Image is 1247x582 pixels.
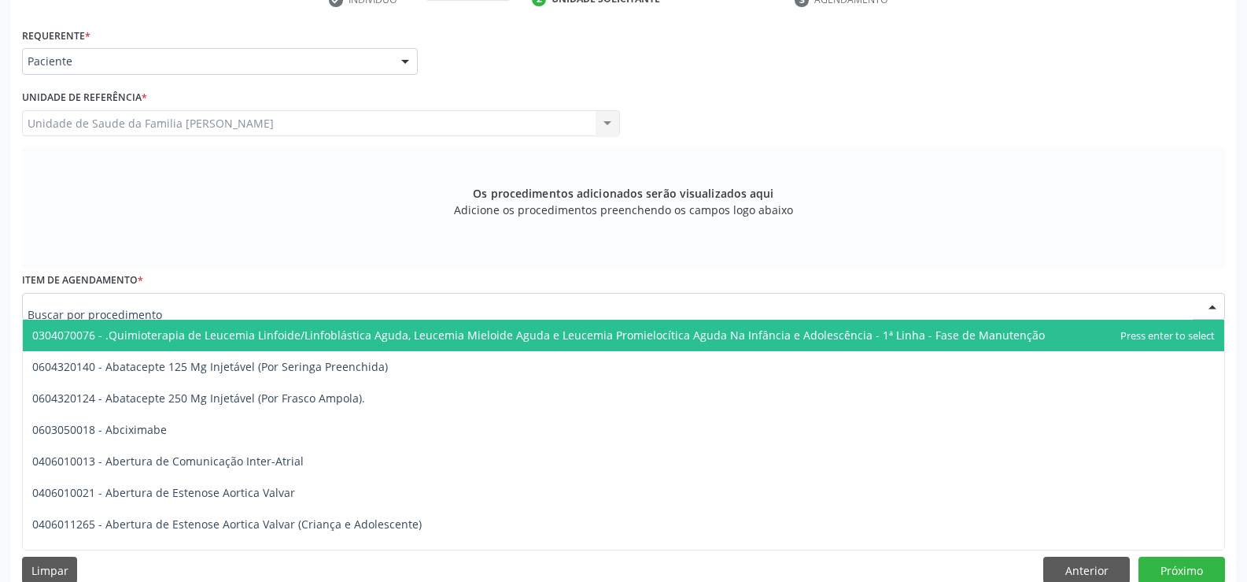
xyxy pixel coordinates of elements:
label: Requerente [22,24,90,48]
span: Os procedimentos adicionados serão visualizados aqui [473,185,773,202]
label: Unidade de referência [22,86,147,110]
span: 0406011265 - Abertura de Estenose Aortica Valvar (Criança e Adolescente) [32,517,422,532]
label: Item de agendamento [22,269,143,293]
span: Adicione os procedimentos preenchendo os campos logo abaixo [454,202,793,218]
span: 0603050018 - Abciximabe [32,422,167,437]
span: 0604320140 - Abatacepte 125 Mg Injetável (Por Seringa Preenchida) [32,359,388,374]
span: Paciente [28,54,386,69]
span: 0604320124 - Abatacepte 250 Mg Injetável (Por Frasco Ampola). [32,391,365,406]
span: 0406010030 - Abertura de Estenose Pulmonar Valvar [32,548,309,563]
span: 0406010013 - Abertura de Comunicação Inter-Atrial [32,454,304,469]
span: 0406010021 - Abertura de Estenose Aortica Valvar [32,485,295,500]
input: Buscar por procedimento [28,298,1193,330]
span: 0304070076 - .Quimioterapia de Leucemia Linfoide/Linfoblástica Aguda, Leucemia Mieloide Aguda e L... [32,328,1045,343]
